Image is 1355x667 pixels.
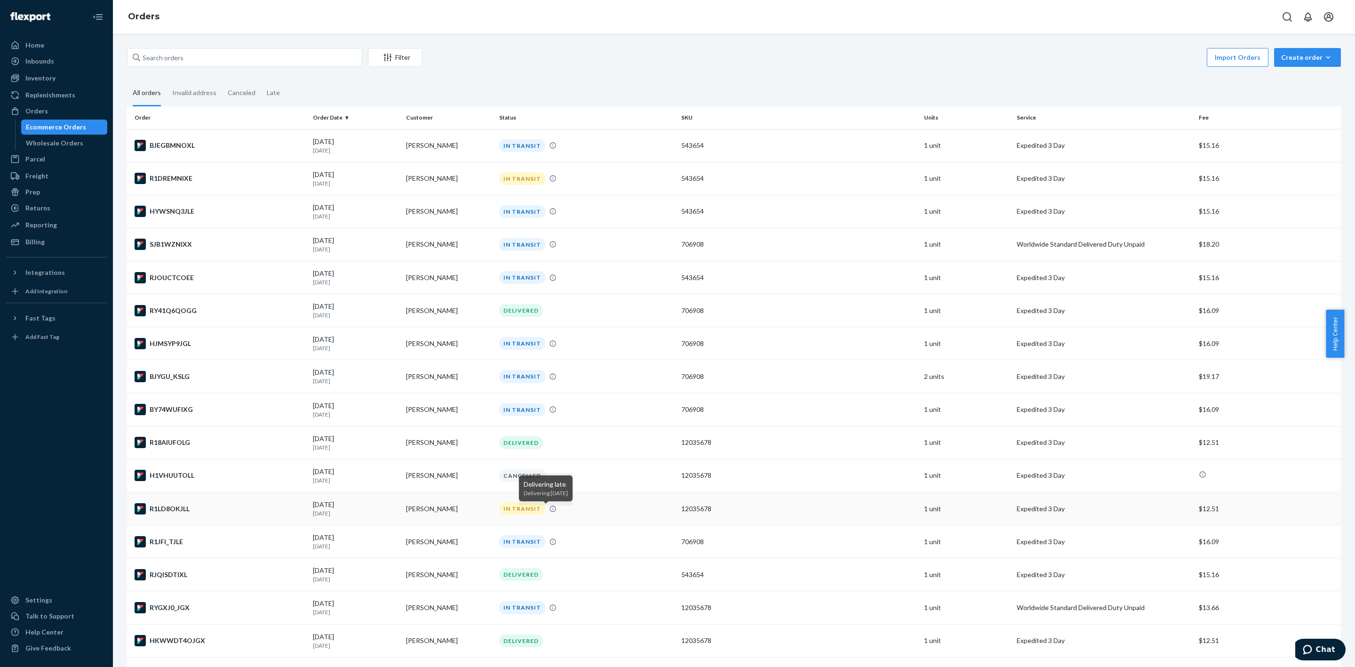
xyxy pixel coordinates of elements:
[313,377,399,385] p: [DATE]
[402,525,495,558] td: [PERSON_NAME]
[26,138,83,148] div: Wholesale Orders
[25,40,44,50] div: Home
[6,284,107,299] a: Add Integration
[135,173,305,184] div: R1DREMNIXE
[1195,228,1341,261] td: $18.20
[267,80,280,105] div: Late
[135,635,305,646] div: HKWWDT4OJGX
[25,237,45,247] div: Billing
[313,236,399,253] div: [DATE]
[499,205,545,218] div: IN TRANSIT
[681,141,917,150] div: 543654
[402,195,495,228] td: [PERSON_NAME]
[499,271,545,284] div: IN TRANSIT
[25,106,48,116] div: Orders
[25,287,67,295] div: Add Integration
[402,591,495,624] td: [PERSON_NAME]
[1195,492,1341,525] td: $12.51
[1017,504,1191,514] p: Expedited 3 Day
[313,410,399,418] p: [DATE]
[402,327,495,360] td: [PERSON_NAME]
[1278,8,1297,26] button: Open Search Box
[499,238,545,251] div: IN TRANSIT
[1195,327,1341,360] td: $16.09
[313,443,399,451] p: [DATE]
[6,311,107,326] button: Fast Tags
[1195,393,1341,426] td: $16.09
[21,136,108,151] a: Wholesale Orders
[313,467,399,484] div: [DATE]
[681,504,917,514] div: 12035678
[681,372,917,381] div: 706908
[681,405,917,414] div: 706908
[402,129,495,162] td: [PERSON_NAME]
[313,269,399,286] div: [DATE]
[1207,48,1268,67] button: Import Orders
[6,641,107,656] button: Give Feedback
[1326,310,1344,358] span: Help Center
[135,305,305,316] div: RY41Q6QOGG
[313,608,399,616] p: [DATE]
[920,393,1013,426] td: 1 unit
[1017,372,1191,381] p: Expedited 3 Day
[135,338,305,349] div: HJMSYP9JGL
[172,80,216,105] div: Invalid address
[128,11,159,22] a: Orders
[1017,207,1191,216] p: Expedited 3 Day
[313,203,399,220] div: [DATE]
[1017,273,1191,282] p: Expedited 3 Day
[313,146,399,154] p: [DATE]
[135,470,305,481] div: H1VHUUTOLL
[402,162,495,195] td: [PERSON_NAME]
[499,337,545,350] div: IN TRANSIT
[313,599,399,616] div: [DATE]
[1017,174,1191,183] p: Expedited 3 Day
[681,603,917,612] div: 12035678
[6,169,107,184] a: Freight
[313,632,399,650] div: [DATE]
[127,106,309,129] th: Order
[25,595,52,605] div: Settings
[313,566,399,583] div: [DATE]
[25,611,74,621] div: Talk to Support
[10,12,50,22] img: Flexport logo
[313,642,399,650] p: [DATE]
[313,335,399,352] div: [DATE]
[26,122,86,132] div: Ecommerce Orders
[1195,106,1341,129] th: Fee
[6,609,107,624] button: Talk to Support
[25,313,56,323] div: Fast Tags
[402,294,495,327] td: [PERSON_NAME]
[681,537,917,546] div: 706908
[135,602,305,613] div: RYGXJ0_JGX
[6,152,107,167] a: Parcel
[1017,438,1191,447] p: Expedited 3 Day
[402,426,495,459] td: [PERSON_NAME]
[25,268,65,277] div: Integrations
[1013,106,1195,129] th: Service
[25,171,48,181] div: Freight
[313,575,399,583] p: [DATE]
[681,438,917,447] div: 12035678
[499,535,545,548] div: IN TRANSIT
[6,88,107,103] a: Replenishments
[25,90,75,100] div: Replenishments
[499,139,545,152] div: IN TRANSIT
[920,261,1013,294] td: 1 unit
[313,170,399,187] div: [DATE]
[1195,294,1341,327] td: $16.09
[135,437,305,448] div: R18AIUFOLG
[920,294,1013,327] td: 1 unit
[313,179,399,187] p: [DATE]
[88,8,107,26] button: Close Navigation
[313,245,399,253] p: [DATE]
[135,206,305,217] div: HYWSNQ3JLE
[406,113,492,121] div: Customer
[920,459,1013,492] td: 1 unit
[1195,558,1341,591] td: $15.16
[402,393,495,426] td: [PERSON_NAME]
[681,174,917,183] div: 543654
[135,569,305,580] div: RJQISDTIXL
[681,471,917,480] div: 12035678
[1017,141,1191,150] p: Expedited 3 Day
